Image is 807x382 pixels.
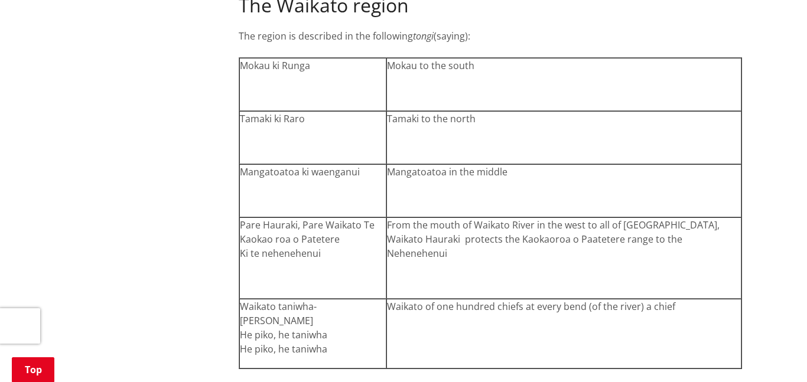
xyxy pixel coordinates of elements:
p: From the mouth of Waikato River in the west to all of [GEOGRAPHIC_DATA], Waikato Hauraki protects... [387,218,741,275]
p: Pare Hauraki, Pare Waikato Te Kaokao roa o Patetere Ki te nehenehenui [240,218,386,260]
em: tongi [413,30,434,43]
a: Top [12,357,54,382]
p: Mangatoatoa ki waenganui [240,165,386,179]
p: Waikato taniwha-[PERSON_NAME] He piko, he taniwha He piko, he taniwha [240,299,386,356]
p: Tamaki to the north [387,112,741,126]
iframe: Messenger Launcher [753,332,795,375]
p: Mokau ki Runga [240,58,386,73]
p: Mokau to the south [387,58,741,73]
p: Tamaki ki Raro [240,112,386,126]
p: Mangatoatoa in the middle [387,165,741,179]
p: Waikato of one hundred chiefs at every bend (of the river) a chief [387,299,741,314]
